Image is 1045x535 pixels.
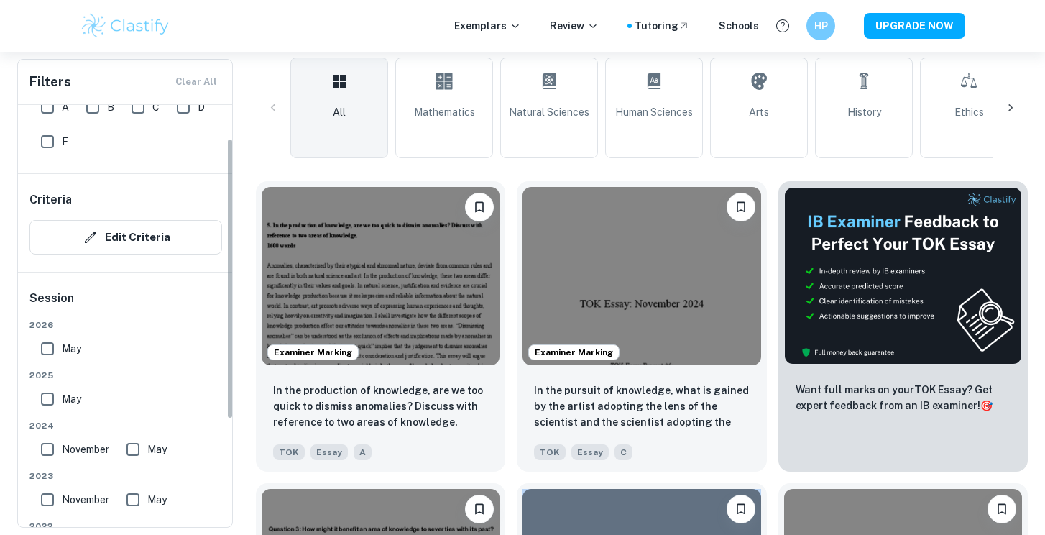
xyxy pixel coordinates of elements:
[517,181,766,472] a: Examiner MarkingBookmarkIn the pursuit of knowledge, what is gained by the artist adopting the le...
[749,104,769,120] span: Arts
[770,14,795,38] button: Help and Feedback
[784,187,1022,365] img: Thumbnail
[29,419,222,432] span: 2024
[796,382,1011,413] p: Want full marks on your TOK Essay ? Get expert feedback from an IB examiner!
[988,495,1016,523] button: Bookmark
[29,220,222,255] button: Edit Criteria
[29,470,222,483] span: 2023
[147,442,167,457] span: May
[273,444,305,460] span: TOK
[980,400,993,411] span: 🎯
[29,72,71,92] h6: Filters
[615,104,693,120] span: Human Sciences
[954,104,984,120] span: Ethics
[614,444,632,460] span: C
[414,104,475,120] span: Mathematics
[62,391,81,407] span: May
[107,99,114,115] span: B
[806,12,835,40] button: HP
[198,99,205,115] span: D
[333,104,346,120] span: All
[29,369,222,382] span: 2025
[550,18,599,34] p: Review
[310,444,348,460] span: Essay
[727,495,755,523] button: Bookmark
[847,104,881,120] span: History
[522,187,760,365] img: TOK Essay example thumbnail: In the pursuit of knowledge, what is gai
[534,383,749,431] p: In the pursuit of knowledge, what is gained by the artist adopting the lens of the scientist and ...
[62,134,68,150] span: E
[454,18,521,34] p: Exemplars
[635,18,690,34] a: Tutoring
[147,492,167,508] span: May
[62,442,109,457] span: November
[719,18,759,34] a: Schools
[727,193,755,221] button: Bookmark
[571,444,609,460] span: Essay
[62,341,81,357] span: May
[268,346,358,359] span: Examiner Marking
[29,319,222,331] span: 2026
[864,13,965,39] button: UPGRADE NOW
[778,181,1028,472] a: ThumbnailWant full marks on yourTOK Essay? Get expert feedback from an IB examiner!
[273,383,488,430] p: In the production of knowledge, are we too quick to dismiss anomalies? Discuss with reference to ...
[534,444,566,460] span: TOK
[80,12,171,40] img: Clastify logo
[465,495,494,523] button: Bookmark
[262,187,500,365] img: TOK Essay example thumbnail: In the production of knowledge, are we t
[152,99,160,115] span: C
[62,492,109,508] span: November
[465,193,494,221] button: Bookmark
[354,444,372,460] span: A
[29,191,72,209] h6: Criteria
[62,99,69,115] span: A
[29,290,222,319] h6: Session
[813,18,829,34] h6: HP
[529,346,619,359] span: Examiner Marking
[256,181,505,472] a: Examiner MarkingBookmarkIn the production of knowledge, are we too quick to dismiss anomalies? Di...
[29,520,222,533] span: 2022
[509,104,589,120] span: Natural Sciences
